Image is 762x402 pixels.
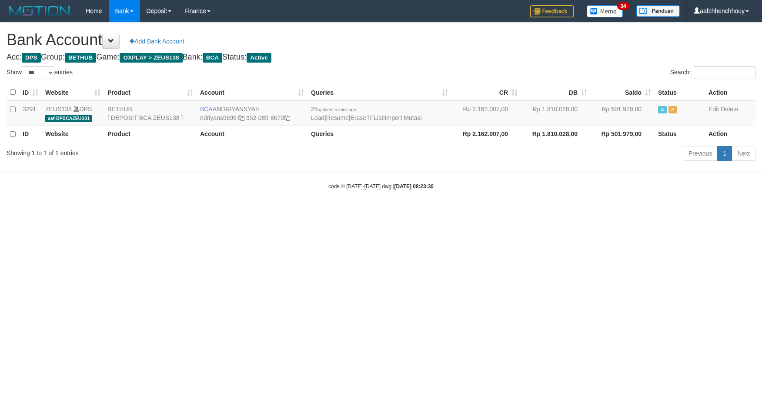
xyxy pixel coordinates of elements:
[683,146,718,161] a: Previous
[22,66,54,79] select: Showentries
[721,106,738,113] a: Delete
[385,114,422,121] a: Import Mutasi
[200,106,213,113] span: BCA
[7,145,311,157] div: Showing 1 to 1 of 1 entries
[655,126,705,143] th: Status
[636,5,680,17] img: panduan.png
[591,126,655,143] th: Rp 501.979,00
[238,114,244,121] a: Copy ndriyans9696 to clipboard
[284,114,290,121] a: Copy 3520898670 to clipboard
[709,106,719,113] a: Edit
[104,126,197,143] th: Product
[591,84,655,101] th: Saldo: activate to sort column ascending
[351,114,383,121] a: EraseTFList
[717,146,732,161] a: 1
[42,101,104,126] td: DPS
[124,34,190,49] a: Add Bank Account
[247,53,271,63] span: Active
[451,84,521,101] th: CR: activate to sort column ascending
[670,66,755,79] label: Search:
[104,101,197,126] td: BETHUB [ DEPOSIT BCA ZEUS138 ]
[521,84,591,101] th: DB: activate to sort column ascending
[42,84,104,101] th: Website: activate to sort column ascending
[530,5,574,17] img: Feedback.jpg
[197,84,307,101] th: Account: activate to sort column ascending
[705,126,755,143] th: Action
[311,114,324,121] a: Load
[587,5,623,17] img: Button%20Memo.svg
[19,126,42,143] th: ID
[451,101,521,126] td: Rp 2.162.007,00
[197,101,307,126] td: ANDRIYANSYAH 352-089-8670
[203,53,222,63] span: BCA
[22,53,41,63] span: DPS
[328,183,434,189] small: code © [DATE]-[DATE] dwg |
[19,101,42,126] td: 3291
[197,126,307,143] th: Account
[307,84,451,101] th: Queries: activate to sort column ascending
[311,106,422,121] span: | | |
[394,183,434,189] strong: [DATE] 08:23:30
[7,31,755,49] h1: Bank Account
[591,101,655,126] td: Rp 501.979,00
[694,66,755,79] input: Search:
[7,4,73,17] img: MOTION_logo.png
[7,66,73,79] label: Show entries
[705,84,755,101] th: Action
[668,106,677,113] span: Paused
[311,106,356,113] span: 25
[451,126,521,143] th: Rp 2.162.007,00
[658,106,667,113] span: Active
[617,2,629,10] span: 34
[7,53,755,62] h4: Acc: Group: Game: Bank: Status:
[732,146,755,161] a: Next
[42,126,104,143] th: Website
[318,107,356,112] span: updated 5 mins ago
[45,106,72,113] a: ZEUS138
[19,84,42,101] th: ID: activate to sort column ascending
[521,126,591,143] th: Rp 1.810.028,00
[307,126,451,143] th: Queries
[326,114,349,121] a: Resume
[104,84,197,101] th: Product: activate to sort column ascending
[521,101,591,126] td: Rp 1.810.028,00
[65,53,96,63] span: BETHUB
[655,84,705,101] th: Status
[45,115,92,122] span: aaf-DPBCAZEUS01
[200,114,237,121] a: ndriyans9696
[120,53,182,63] span: OXPLAY > ZEUS138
